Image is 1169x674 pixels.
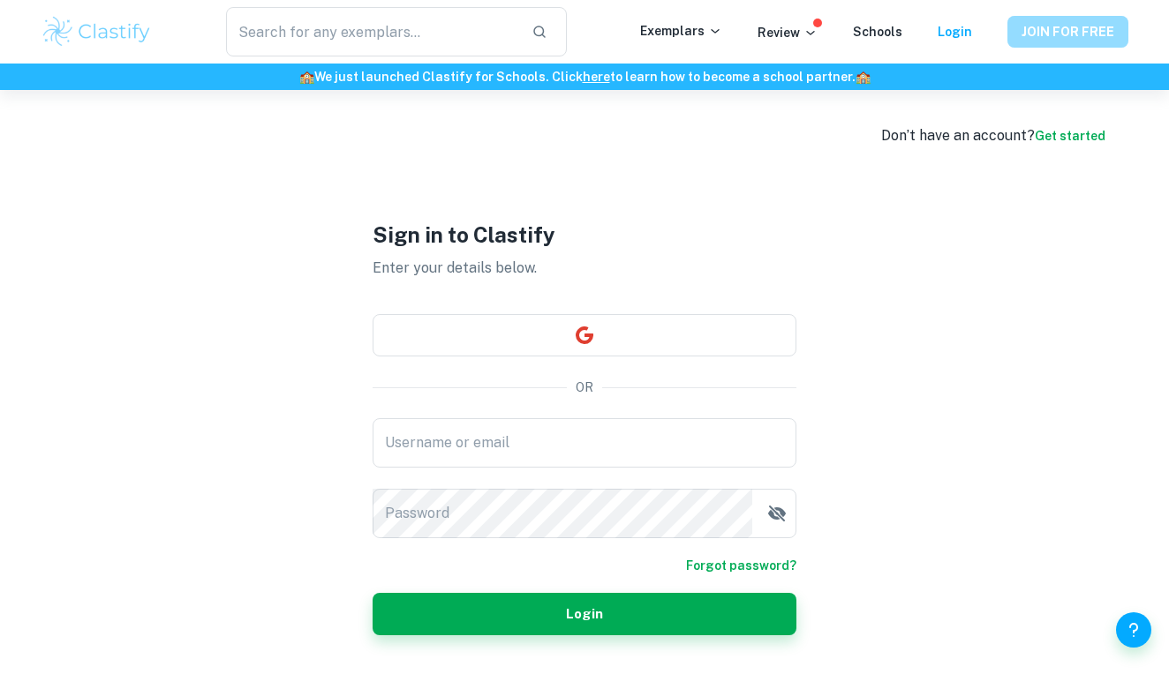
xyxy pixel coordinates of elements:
[881,125,1105,146] div: Don’t have an account?
[686,556,796,575] a: Forgot password?
[373,258,796,279] p: Enter your details below.
[576,378,593,397] p: OR
[583,70,610,84] a: here
[640,21,722,41] p: Exemplars
[1007,16,1128,48] button: JOIN FOR FREE
[853,25,902,39] a: Schools
[1035,129,1105,143] a: Get started
[299,70,314,84] span: 🏫
[856,70,871,84] span: 🏫
[1116,612,1151,648] button: Help and Feedback
[938,25,972,39] a: Login
[41,14,153,49] img: Clastify logo
[373,219,796,251] h1: Sign in to Clastify
[373,593,796,635] button: Login
[4,67,1165,86] h6: We just launched Clastify for Schools. Click to learn how to become a school partner.
[226,7,517,56] input: Search for any exemplars...
[758,23,818,42] p: Review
